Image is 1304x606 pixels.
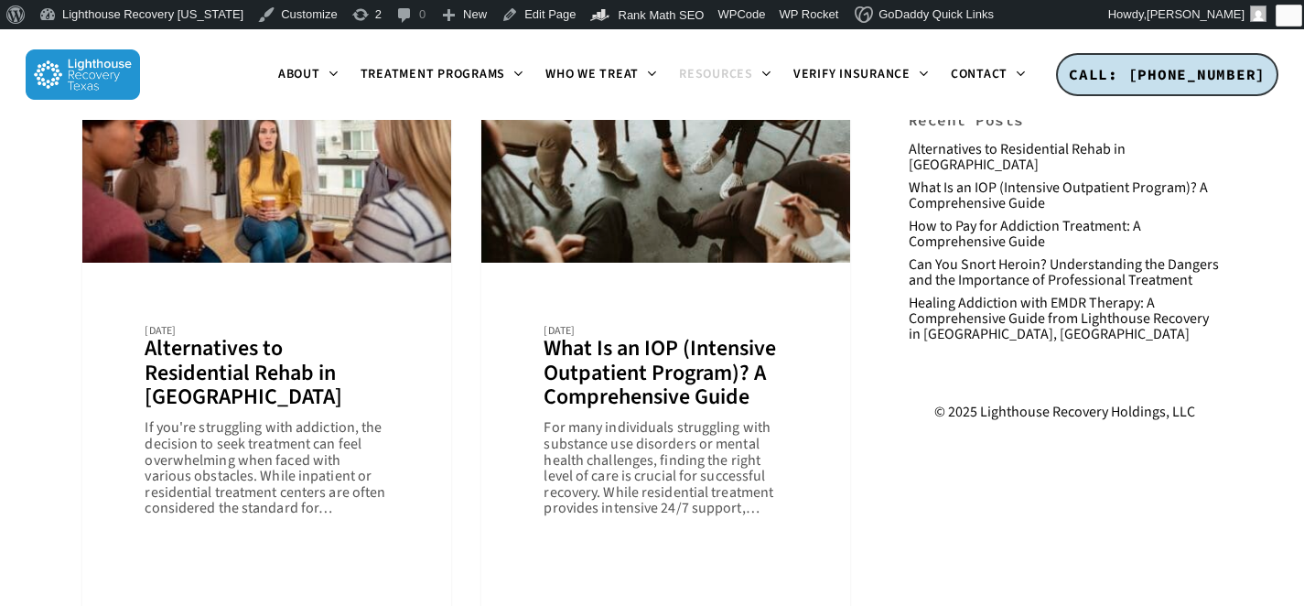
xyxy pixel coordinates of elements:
h4: Recent Posts [909,112,1222,128]
a: Treatment Programs [350,68,535,82]
a: Alternatives to Residential Rehab in [GEOGRAPHIC_DATA] [909,142,1222,173]
a: Verify Insurance [782,68,940,82]
span: Rank Math SEO [619,8,705,22]
a: Resources [668,68,782,82]
span: Resources [679,65,753,83]
a: About [267,68,350,82]
a: Who We Treat [534,68,668,82]
span: Treatment Programs [361,65,506,83]
span: [PERSON_NAME] [1147,7,1245,21]
a: Can You Snort Heroin? Understanding the Dangers and the Importance of Professional Treatment [909,257,1222,288]
a: Contact [940,68,1037,82]
a: CALL: [PHONE_NUMBER] [1056,53,1278,97]
span: About [278,65,320,83]
a: How to Pay for Addiction Treatment: A Comprehensive Guide [909,219,1222,250]
span: Verify Insurance [793,65,911,83]
span: CALL: [PHONE_NUMBER] [1069,65,1266,83]
a: What Is an IOP (Intensive Outpatient Program)? A Comprehensive Guide [909,180,1222,211]
span: Who We Treat [545,65,639,83]
img: Lighthouse Recovery Texas [26,49,140,100]
p: © 2025 Lighthouse Recovery Holdings, LLC [909,401,1222,425]
a: Healing Addiction with EMDR Therapy: A Comprehensive Guide from Lighthouse Recovery in [GEOGRAPHI... [909,296,1222,342]
span: Contact [951,65,1008,83]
